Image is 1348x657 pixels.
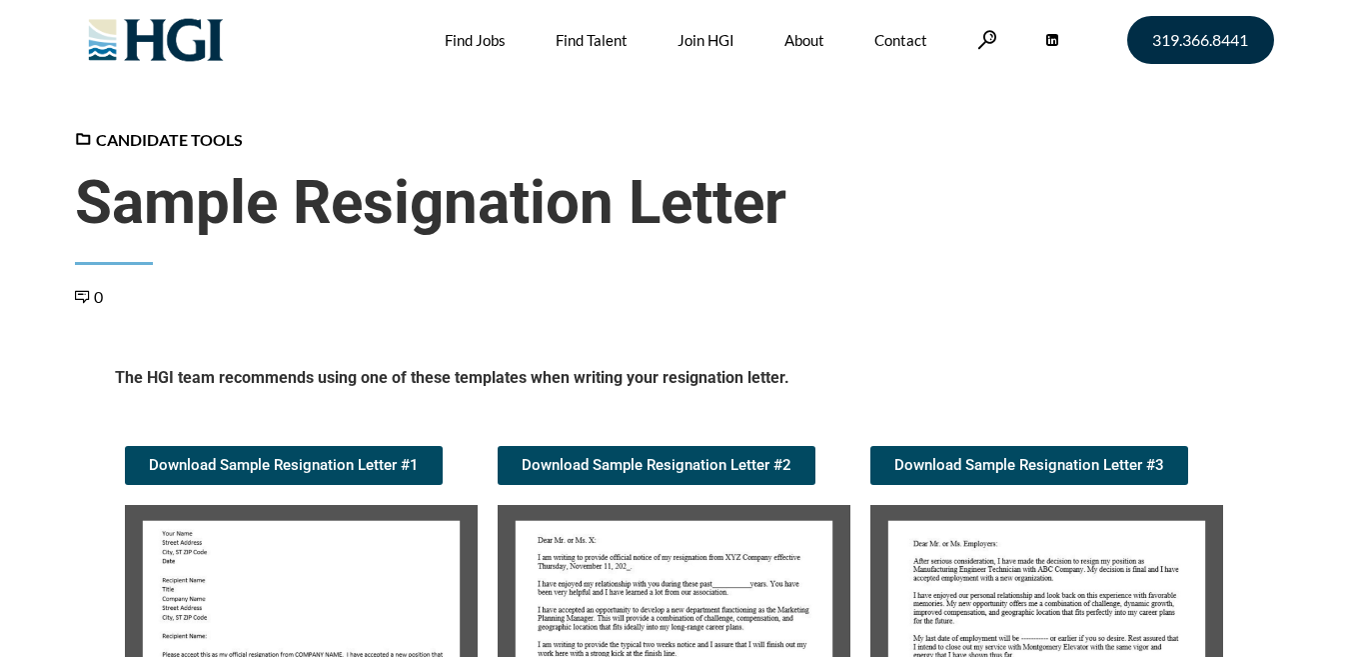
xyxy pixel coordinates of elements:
[1127,16,1274,64] a: 319.366.8441
[894,458,1164,473] span: Download Sample Resignation Letter #3
[149,458,419,473] span: Download Sample Resignation Letter #1
[75,287,103,306] a: 0
[75,167,1274,239] span: Sample Resignation Letter
[977,30,997,49] a: Search
[870,446,1188,485] a: Download Sample Resignation Letter #3
[522,458,791,473] span: Download Sample Resignation Letter #2
[1152,32,1248,48] span: 319.366.8441
[75,130,243,149] a: Candidate Tools
[498,446,815,485] a: Download Sample Resignation Letter #2
[125,446,443,485] a: Download Sample Resignation Letter #1
[115,367,1234,396] h5: The HGI team recommends using one of these templates when writing your resignation letter.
